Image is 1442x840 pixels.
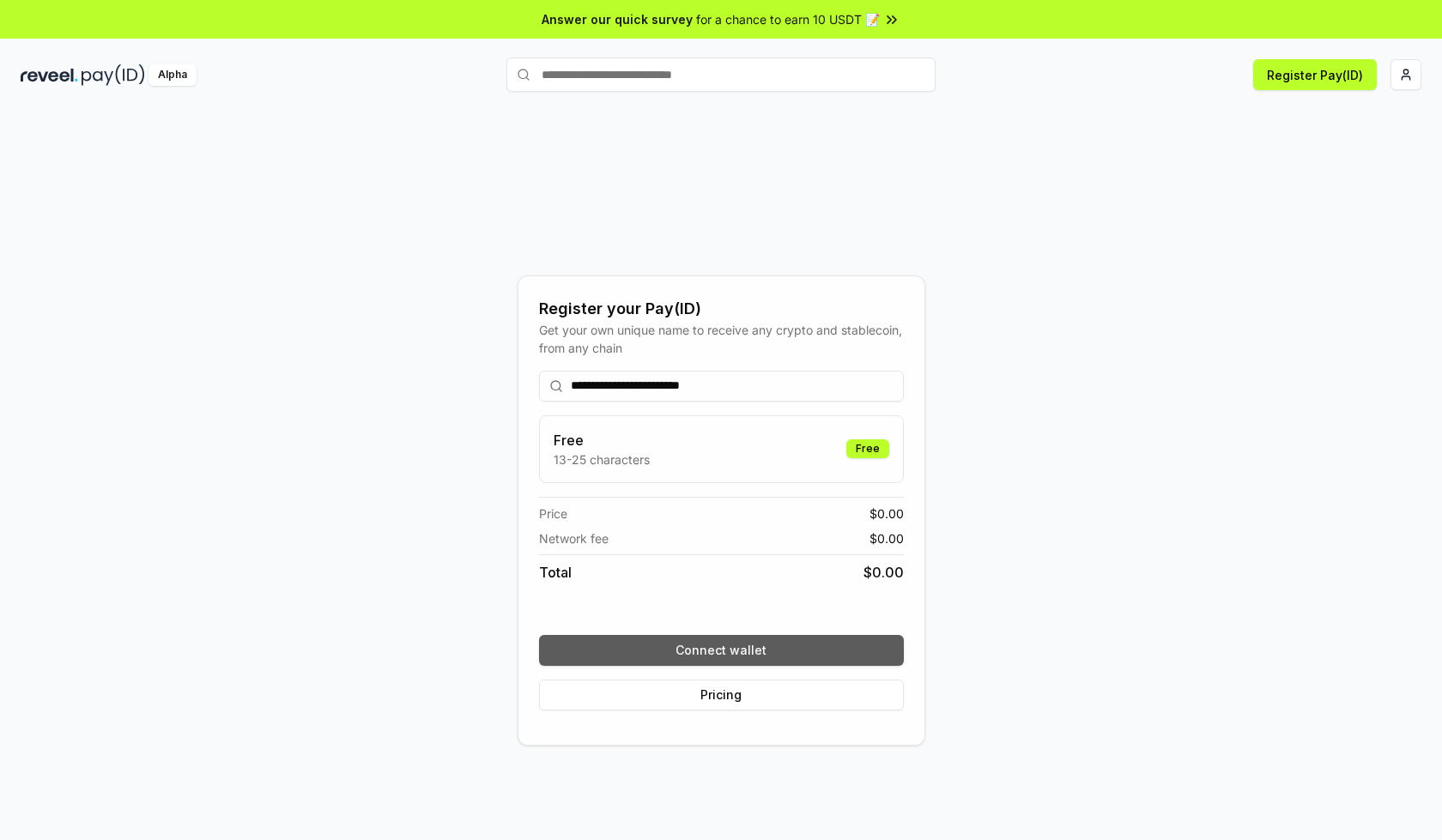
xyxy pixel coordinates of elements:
img: reveel_dark [21,64,78,86]
span: Answer our quick survey [542,10,693,28]
button: Connect wallet [539,635,904,666]
div: Alpha [148,64,197,86]
img: pay_id [82,64,145,86]
p: 13-25 characters [554,450,650,468]
span: $ 0.00 [869,505,904,523]
div: Register your Pay(ID) [539,297,904,321]
span: Total [539,562,572,583]
button: Pricing [539,680,904,710]
div: Free [846,439,889,458]
button: Register Pay(ID) [1253,59,1377,90]
h3: Free [554,430,650,450]
span: for a chance to earn 10 USDT 📝 [696,10,880,28]
span: $ 0.00 [869,529,904,547]
span: $ 0.00 [863,562,904,583]
span: Price [539,505,567,523]
div: Get your own unique name to receive any crypto and stablecoin, from any chain [539,321,904,357]
span: Network fee [539,529,609,547]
